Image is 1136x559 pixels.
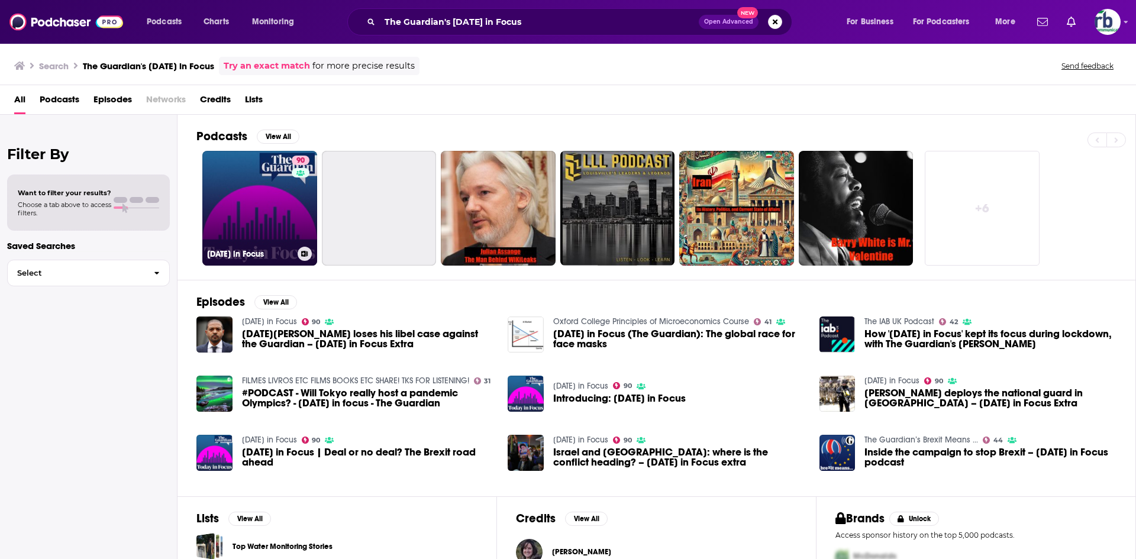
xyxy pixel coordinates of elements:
[553,447,805,467] a: Israel and Iran: where is the conflict heading? – Today in Focus extra
[995,14,1015,30] span: More
[925,151,1040,266] a: +6
[889,512,940,526] button: Unlock
[242,376,469,386] a: FILMES LIVROS ETC FILMS BOOKS ETC SHARE! TKS FOR LISTENING!
[553,435,608,445] a: Today in Focus
[196,376,233,412] a: #PODCAST - Will Tokyo really host a pandemic Olympics? - Today in focus - The Guardian
[1095,9,1121,35] img: User Profile
[613,382,632,389] a: 90
[552,547,611,557] span: [PERSON_NAME]
[1058,61,1117,71] button: Send feedback
[296,155,305,167] span: 90
[18,201,111,217] span: Choose a tab above to access filters.
[939,318,958,325] a: 42
[242,316,297,327] a: Today in Focus
[847,14,893,30] span: For Business
[242,329,494,349] a: Noel Clarke loses his libel case against the Guardian – Today in Focus Extra
[819,316,856,353] img: How 'Today in Focus' kept its focus during lockdown, with The Guardian's Rachel Humphreys
[196,12,236,31] a: Charts
[864,447,1116,467] span: Inside the campaign to stop Brexit – [DATE] in Focus podcast
[613,437,632,444] a: 90
[864,447,1116,467] a: Inside the campaign to stop Brexit – Today in Focus podcast
[242,329,494,349] span: [DATE][PERSON_NAME] loses his libel case against the Guardian – [DATE] in Focus Extra
[508,435,544,471] img: Israel and Iran: where is the conflict heading? – Today in Focus extra
[864,329,1116,349] a: How 'Today in Focus' kept its focus during lockdown, with The Guardian's Rachel Humphreys
[207,249,293,259] h3: [DATE] in Focus
[553,393,686,403] span: Introducing: [DATE] in Focus
[83,60,214,72] h3: The Guardian's [DATE] in Focus
[196,511,271,526] a: ListsView All
[7,146,170,163] h2: Filter By
[484,379,490,384] span: 31
[204,14,229,30] span: Charts
[359,8,803,35] div: Search podcasts, credits, & more...
[516,511,556,526] h2: Credits
[864,388,1116,408] span: [PERSON_NAME] deploys the national guard in [GEOGRAPHIC_DATA] – [DATE] in Focus Extra
[228,512,271,526] button: View All
[624,383,632,389] span: 90
[1032,12,1053,32] a: Show notifications dropdown
[516,511,608,526] a: CreditsView All
[40,90,79,114] a: Podcasts
[835,511,885,526] h2: Brands
[835,531,1116,539] p: Access sponsor history on the top 5,000 podcasts.
[1095,9,1121,35] button: Show profile menu
[864,435,978,445] a: The Guardian’s Brexit Means ...
[244,12,309,31] button: open menu
[196,295,297,309] a: EpisodesView All
[233,540,333,553] a: Top Water Monitoring Stories
[864,329,1116,349] span: How '[DATE] in Focus' kept its focus during lockdown, with The Guardian's [PERSON_NAME]
[838,12,908,31] button: open menu
[699,15,759,29] button: Open AdvancedNew
[200,90,231,114] a: Credits
[14,90,25,114] a: All
[553,393,686,403] a: Introducing: Today in Focus
[245,90,263,114] a: Lists
[9,11,123,33] img: Podchaser - Follow, Share and Rate Podcasts
[1062,12,1080,32] a: Show notifications dropdown
[950,319,958,325] span: 42
[864,388,1116,408] a: Trump deploys the national guard in LA – Today in Focus Extra
[380,12,699,31] input: Search podcasts, credits, & more...
[196,129,247,144] h2: Podcasts
[819,376,856,412] img: Trump deploys the national guard in LA – Today in Focus Extra
[754,318,772,325] a: 41
[553,316,749,327] a: Oxford College Principles of Microeconomics Course
[737,7,759,18] span: New
[553,447,805,467] span: Israel and [GEOGRAPHIC_DATA]: where is the conflict heading? – [DATE] in Focus extra
[553,329,805,349] a: Today in Focus (The Guardian): The global race for face masks
[242,388,494,408] span: #PODCAST - Will Tokyo really host a pandemic Olympics? - [DATE] in focus - The Guardian
[864,316,934,327] a: The IAB UK Podcast
[242,447,494,467] a: Today in Focus | Deal or no deal? The Brexit road ahead
[242,388,494,408] a: #PODCAST - Will Tokyo really host a pandemic Olympics? - Today in focus - The Guardian
[196,129,299,144] a: PodcastsView All
[196,435,233,471] img: Today in Focus | Deal or no deal? The Brexit road ahead
[196,316,233,353] img: Noel Clarke loses his libel case against the Guardian – Today in Focus Extra
[252,14,294,30] span: Monitoring
[508,376,544,412] img: Introducing: Today in Focus
[993,438,1003,443] span: 44
[624,438,632,443] span: 90
[864,376,919,386] a: Today in Focus
[302,437,321,444] a: 90
[312,319,320,325] span: 90
[924,377,943,384] a: 90
[202,151,317,266] a: 90[DATE] in Focus
[764,319,772,325] span: 41
[905,12,987,31] button: open menu
[819,435,856,471] img: Inside the campaign to stop Brexit – Today in Focus podcast
[474,377,491,384] a: 31
[257,130,299,144] button: View All
[93,90,132,114] a: Episodes
[7,260,170,286] button: Select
